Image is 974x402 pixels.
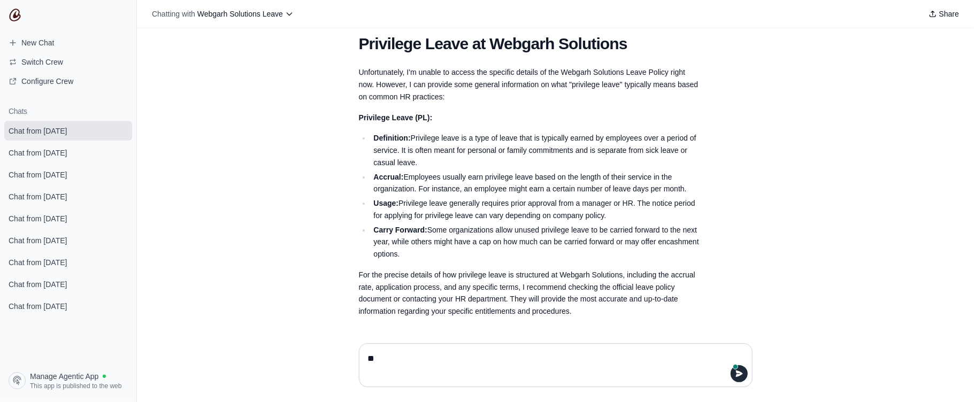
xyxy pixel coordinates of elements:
span: Webgarh Solutions Leave [197,10,283,18]
textarea: To enrich screen reader interactions, please activate Accessibility in Grammarly extension settings [366,350,746,380]
a: Configure Crew [4,73,132,90]
button: Chatting with Webgarh Solutions Leave [148,6,298,21]
span: Chat from [DATE] [9,126,67,136]
button: Share [924,6,963,21]
span: Chat from [DATE] [9,257,67,268]
li: Privilege leave generally requires prior approval from a manager or HR. The notice period for app... [371,197,701,222]
button: Switch Crew [4,53,132,71]
a: Chat from [DATE] [4,296,132,316]
span: Chatting with [152,9,195,19]
span: Switch Crew [21,57,63,67]
p: For the precise details of how privilege leave is structured at Webgarh Solutions, including the ... [359,269,701,318]
li: Some organizations allow unused privilege leave to be carried forward to the next year, while oth... [371,224,701,260]
strong: Carry Forward: [373,226,427,234]
span: This app is published to the web [30,382,121,390]
a: Chat from [DATE] [4,208,132,228]
a: Chat from [DATE] [4,230,132,250]
span: Share [939,9,959,19]
span: New Chat [21,37,54,48]
li: Employees usually earn privilege leave based on the length of their service in the organization. ... [371,171,701,196]
a: Chat from [DATE] [4,274,132,294]
span: Configure Crew [21,76,73,87]
section: Response [350,28,710,323]
a: Manage Agentic App This app is published to the web [4,368,132,393]
a: New Chat [4,34,132,51]
h1: Privilege Leave at Webgarh Solutions [359,34,701,53]
span: Chat from [DATE] [9,301,67,312]
strong: Definition: [373,134,410,142]
span: Chat from [DATE] [9,148,67,158]
a: Chat from [DATE] [4,165,132,184]
span: Chat from [DATE] [9,191,67,202]
span: Chat from [DATE] [9,169,67,180]
span: Manage Agentic App [30,371,98,382]
span: Chat from [DATE] [9,235,67,246]
span: Chat from [DATE] [9,279,67,290]
a: Chat from [DATE] [4,252,132,272]
p: Unfortunately, I'm unable to access the specific details of the Webgarh Solutions Leave Policy ri... [359,66,701,103]
a: Chat from [DATE] [4,143,132,163]
strong: Usage: [373,199,398,207]
a: Chat from [DATE] [4,187,132,206]
a: Chat from [DATE] [4,121,132,141]
span: Chat from [DATE] [9,213,67,224]
img: CrewAI Logo [9,9,21,21]
strong: Accrual: [373,173,403,181]
li: Privilege leave is a type of leave that is typically earned by employees over a period of service... [371,132,701,168]
strong: Privilege Leave (PL): [359,113,433,122]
